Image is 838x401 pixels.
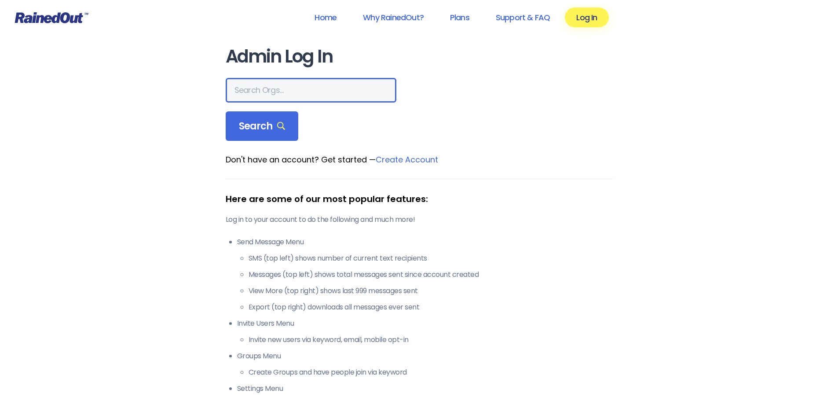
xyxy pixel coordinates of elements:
a: Home [303,7,348,27]
li: Invite new users via keyword, email, mobile opt-in [249,335,613,345]
a: Create Account [376,154,438,165]
li: Create Groups and have people join via keyword [249,367,613,378]
a: Support & FAQ [484,7,561,27]
a: Plans [439,7,481,27]
div: Here are some of our most popular features: [226,192,613,206]
a: Why RainedOut? [351,7,435,27]
div: Search [226,111,299,141]
span: Search [239,120,285,132]
p: Log in to your account to do the following and much more! [226,214,613,225]
li: Groups Menu [237,351,613,378]
input: Search Orgs… [226,78,396,103]
li: SMS (top left) shows number of current text recipients [249,253,613,264]
li: Invite Users Menu [237,318,613,345]
h1: Admin Log In [226,47,613,66]
li: Messages (top left) shows total messages sent since account created [249,269,613,280]
li: Export (top right) downloads all messages ever sent [249,302,613,313]
a: Log In [565,7,608,27]
li: View More (top right) shows last 999 messages sent [249,286,613,296]
li: Send Message Menu [237,237,613,313]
